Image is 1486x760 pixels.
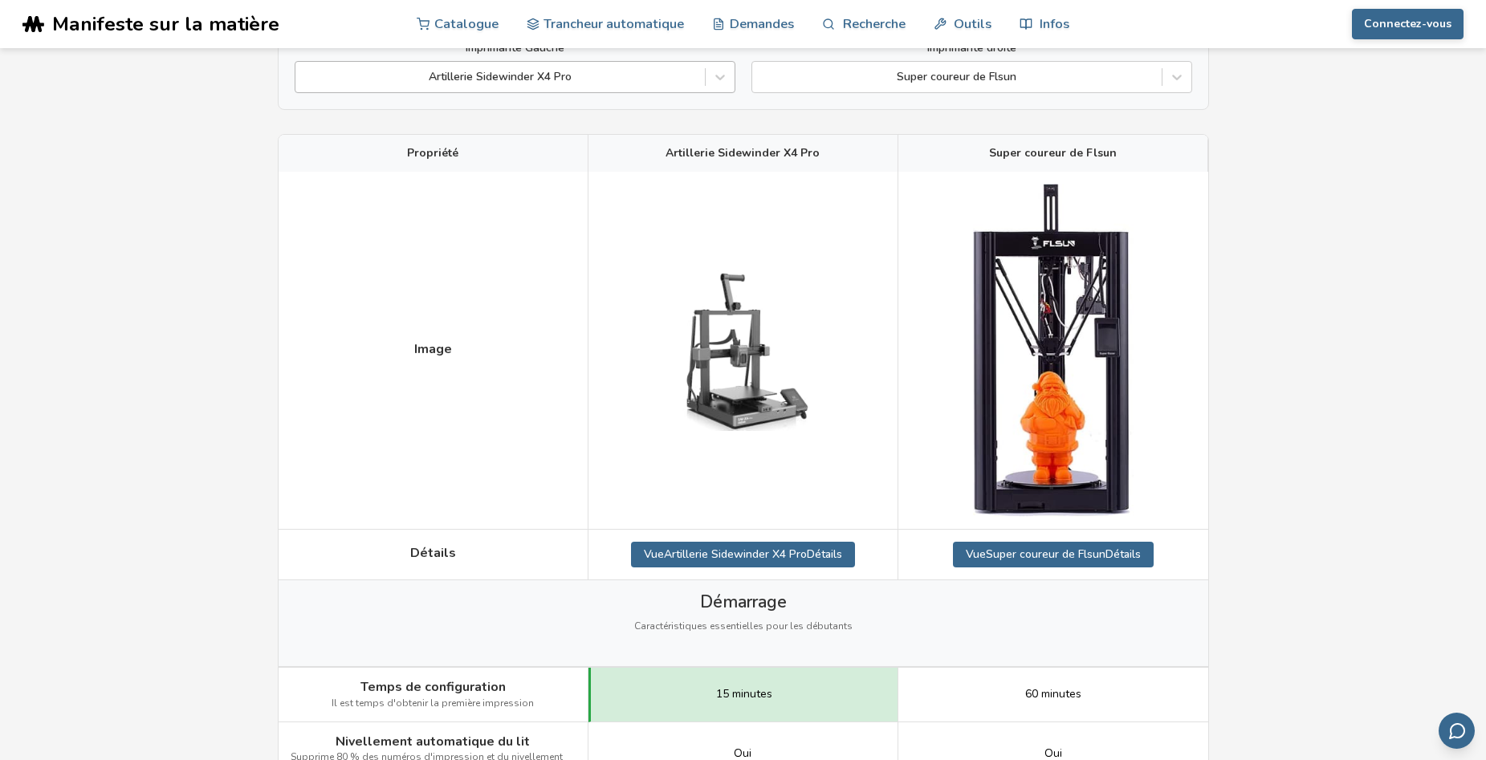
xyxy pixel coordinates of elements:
[953,542,1154,567] a: VueSuper coureur de FlsunDétails
[295,42,735,55] label: Imprimante Gauche
[303,71,307,83] input: Artillerie Sidewinder X4 Pro
[410,546,456,560] span: Détails
[700,592,787,612] span: Démarrage
[336,734,530,749] span: Nivellement automatique du lit
[751,42,1192,55] label: Imprimante droite
[360,680,506,694] span: Temps de configuration
[1439,713,1475,749] button: Send feedback via email
[332,698,534,709] span: Il est temps d'obtenir la première impression
[989,147,1117,160] span: Super coureur de Flsun
[631,542,855,567] a: VueArtillerie Sidewinder X4 ProDétails
[407,147,458,160] span: Propriété
[734,747,751,760] span: Oui
[760,71,763,83] input: Super coureur de Flsun
[1044,747,1062,760] span: Oui
[973,184,1134,517] img: Flsun Super Racer
[1352,9,1464,39] button: Connectez-vous
[716,688,772,701] span: 15 minutes
[52,13,279,35] span: Manifeste sur la matière
[1025,688,1081,701] span: 60 minutes
[634,621,853,632] span: Caractéristiques essentielles pour les débutants
[662,270,823,431] img: Artillery Sidewinder X4 Pro
[666,147,820,160] span: Artillerie Sidewinder X4 Pro
[414,342,452,356] span: Image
